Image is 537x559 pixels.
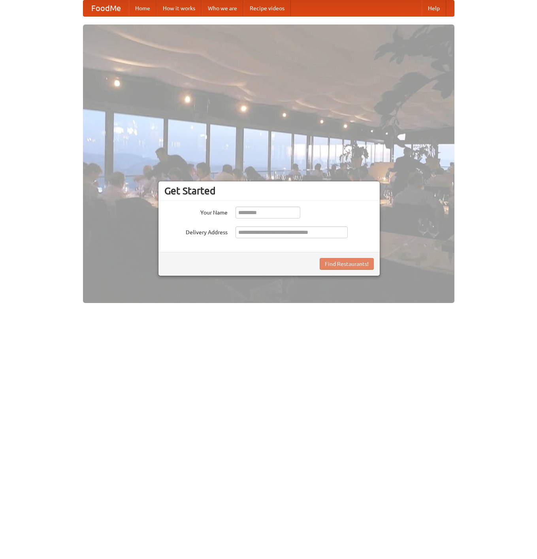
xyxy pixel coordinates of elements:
[320,258,374,270] button: Find Restaurants!
[164,207,228,216] label: Your Name
[422,0,446,16] a: Help
[129,0,156,16] a: Home
[164,185,374,197] h3: Get Started
[164,226,228,236] label: Delivery Address
[243,0,291,16] a: Recipe videos
[83,0,129,16] a: FoodMe
[202,0,243,16] a: Who we are
[156,0,202,16] a: How it works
